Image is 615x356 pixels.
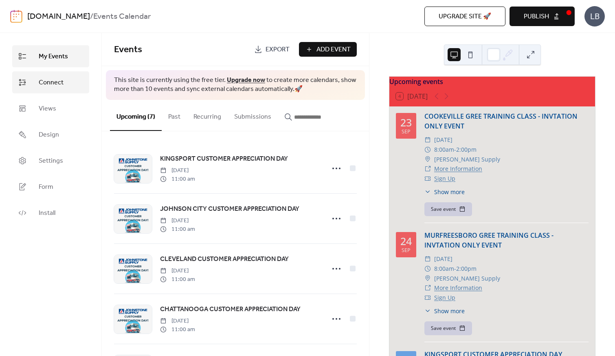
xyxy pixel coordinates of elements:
[160,166,195,175] span: [DATE]
[424,135,431,145] div: ​
[456,145,477,155] span: 2:00pm
[424,202,472,216] button: Save event
[439,12,491,22] span: Upgrade site 🚀
[434,155,500,164] span: [PERSON_NAME] Supply
[299,42,357,57] button: Add Event
[227,74,265,86] a: Upgrade now
[12,45,89,67] a: My Events
[424,321,472,335] button: Save event
[39,52,68,62] span: My Events
[510,7,575,26] button: Publish
[424,164,431,174] div: ​
[228,100,278,130] button: Submissions
[434,254,452,264] span: [DATE]
[456,264,477,274] span: 2:00pm
[424,145,431,155] div: ​
[160,175,195,184] span: 11:00 am
[424,174,431,184] div: ​
[434,165,482,172] a: More Information
[248,42,296,57] a: Export
[110,100,162,131] button: Upcoming (7)
[424,188,465,196] button: ​Show more
[434,135,452,145] span: [DATE]
[27,9,90,24] a: [DOMAIN_NAME]
[160,267,195,275] span: [DATE]
[434,294,455,301] a: Sign Up
[454,145,456,155] span: -
[160,217,195,225] span: [DATE]
[424,307,465,315] button: ​Show more
[424,231,553,250] a: MURFREESBORO GREE TRAINING CLASS - INVTATION ONLY EVENT
[424,293,431,303] div: ​
[400,236,412,246] div: 24
[434,274,500,283] span: [PERSON_NAME] Supply
[160,304,301,315] a: CHATTANOOGA CUSTOMER APPRECIATION DAY
[12,150,89,172] a: Settings
[402,248,411,253] div: Sep
[39,156,63,166] span: Settings
[39,208,55,218] span: Install
[160,254,289,265] a: CLEVELAND CUSTOMER APPRECIATION DAY
[424,264,431,274] div: ​
[400,117,412,128] div: 23
[12,97,89,119] a: Views
[424,283,431,293] div: ​
[424,188,431,196] div: ​
[434,188,465,196] span: Show more
[424,254,431,264] div: ​
[39,78,64,88] span: Connect
[114,41,142,59] span: Events
[160,317,195,325] span: [DATE]
[434,264,454,274] span: 8:00am
[10,10,22,23] img: logo
[12,71,89,93] a: Connect
[39,182,53,192] span: Form
[162,100,187,130] button: Past
[12,124,89,146] a: Design
[424,274,431,283] div: ​
[402,129,411,135] div: Sep
[424,112,578,130] a: COOKEVILLE GREE TRAINING CLASS - INVTATION ONLY EVENT
[114,76,357,94] span: This site is currently using the free tier. to create more calendars, show more than 10 events an...
[454,264,456,274] span: -
[160,325,195,334] span: 11:00 am
[187,100,228,130] button: Recurring
[39,104,56,114] span: Views
[93,9,151,24] b: Events Calendar
[160,275,195,284] span: 11:00 am
[160,204,299,214] a: JOHNSON CITY CUSTOMER APPRECIATION DAY
[434,175,455,182] a: Sign Up
[12,176,89,198] a: Form
[434,145,454,155] span: 8:00am
[160,225,195,234] span: 11:00 am
[12,202,89,224] a: Install
[160,154,288,164] a: KINGSPORT CUSTOMER APPRECIATION DAY
[39,130,59,140] span: Design
[316,45,351,55] span: Add Event
[584,6,605,27] div: LB
[266,45,290,55] span: Export
[389,77,595,86] div: Upcoming events
[424,155,431,164] div: ​
[434,284,482,292] a: More Information
[434,307,465,315] span: Show more
[424,7,505,26] button: Upgrade site 🚀
[90,9,93,24] b: /
[524,12,549,22] span: Publish
[424,307,431,315] div: ​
